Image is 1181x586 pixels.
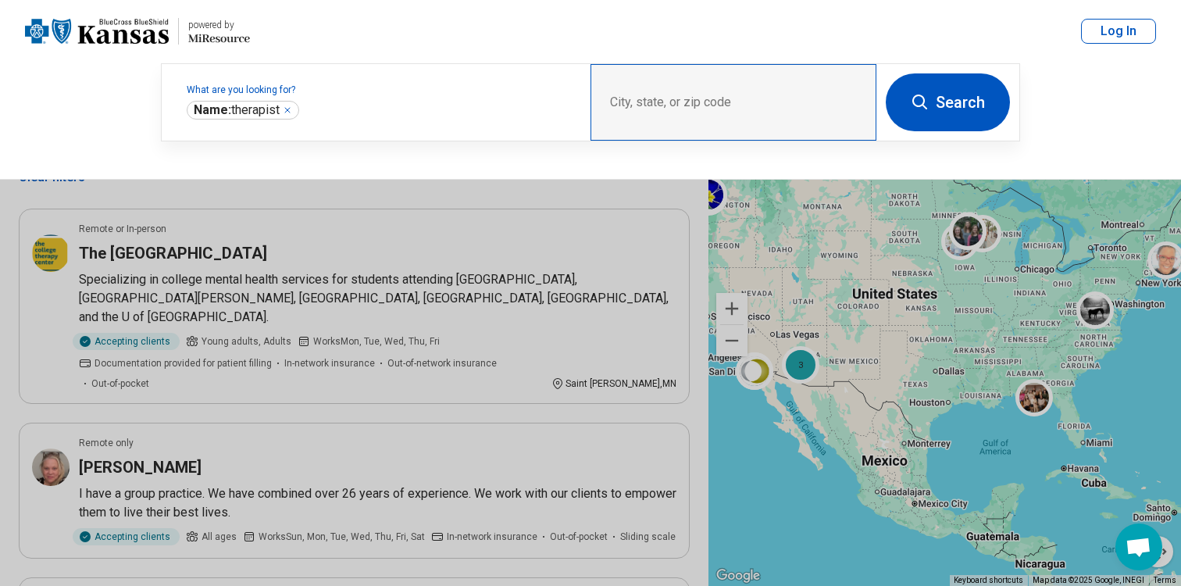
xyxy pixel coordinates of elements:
[1115,523,1162,570] div: Open chat
[283,105,292,115] button: therapist
[194,102,280,118] span: therapist
[886,73,1010,131] button: Search
[1081,19,1156,44] button: Log In
[187,101,299,120] div: therapist
[187,85,572,95] label: What are you looking for?
[25,13,250,50] a: Blue Cross Blue Shield Kansaspowered by
[188,18,250,32] div: powered by
[25,13,169,50] img: Blue Cross Blue Shield Kansas
[194,102,231,117] span: Name:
